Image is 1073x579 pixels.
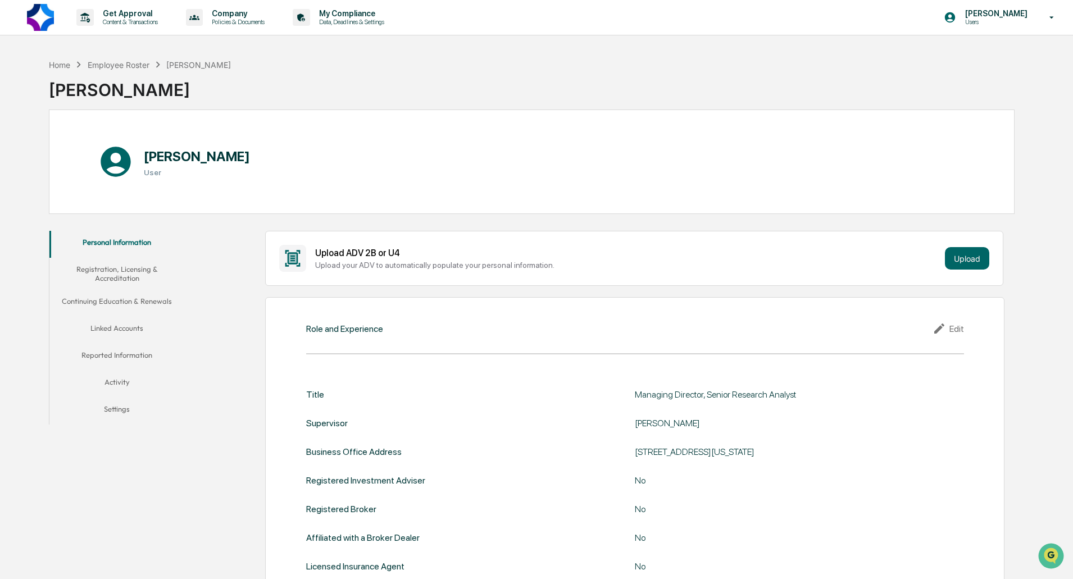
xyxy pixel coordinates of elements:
[49,258,184,290] button: Registration, Licensing & Accreditation
[49,344,184,371] button: Reported Information
[306,561,404,572] div: Licensed Insurance Agent
[49,317,184,344] button: Linked Accounts
[49,371,184,398] button: Activity
[306,532,420,543] div: Affiliated with a Broker Dealer
[635,532,916,543] div: No
[112,190,136,199] span: Pylon
[306,389,324,400] div: Title
[22,163,71,174] span: Data Lookup
[49,60,70,70] div: Home
[27,4,54,31] img: logo
[81,143,90,152] div: 🗄️
[306,504,376,514] div: Registered Broker
[635,504,916,514] div: No
[635,475,916,486] div: No
[79,190,136,199] a: Powered byPylon
[49,231,184,425] div: secondary tabs example
[93,142,139,153] span: Attestations
[203,18,270,26] p: Policies & Documents
[88,60,149,70] div: Employee Roster
[49,231,184,258] button: Personal Information
[310,18,390,26] p: Data, Deadlines & Settings
[11,143,20,152] div: 🖐️
[144,168,250,177] h3: User
[945,247,989,270] button: Upload
[956,18,1033,26] p: Users
[11,24,204,42] p: How can we help?
[203,9,270,18] p: Company
[94,9,163,18] p: Get Approval
[49,290,184,317] button: Continuing Education & Renewals
[191,89,204,103] button: Start new chat
[310,9,390,18] p: My Compliance
[315,248,940,258] div: Upload ADV 2B or U4
[22,142,72,153] span: Preclearance
[635,561,916,572] div: No
[11,86,31,106] img: 1746055101610-c473b297-6a78-478c-a979-82029cc54cd1
[7,137,77,157] a: 🖐️Preclearance
[11,164,20,173] div: 🔎
[77,137,144,157] a: 🗄️Attestations
[306,323,383,334] div: Role and Experience
[315,261,940,270] div: Upload your ADV to automatically populate your personal information.
[7,158,75,179] a: 🔎Data Lookup
[144,148,250,165] h1: [PERSON_NAME]
[306,475,425,486] div: Registered Investment Adviser
[166,60,231,70] div: [PERSON_NAME]
[38,86,184,97] div: Start new chat
[635,446,916,457] div: [STREET_ADDRESS][US_STATE]
[49,398,184,425] button: Settings
[49,71,231,100] div: [PERSON_NAME]
[306,446,402,457] div: Business Office Address
[635,389,916,400] div: Managing Director, Senior Research Analyst
[635,418,916,428] div: [PERSON_NAME]
[933,322,964,335] div: Edit
[94,18,163,26] p: Content & Transactions
[38,97,142,106] div: We're available if you need us!
[306,418,348,428] div: Supervisor
[1037,542,1067,572] iframe: Open customer support
[956,9,1033,18] p: [PERSON_NAME]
